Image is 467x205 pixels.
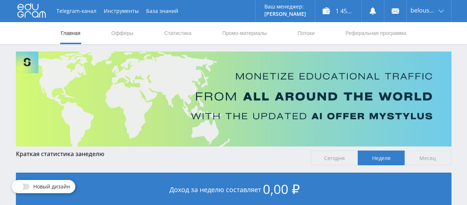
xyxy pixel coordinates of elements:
[111,22,134,44] a: Офферы
[16,52,451,146] img: Banner
[60,22,81,44] a: Главная
[411,7,436,13] span: belousova1964
[222,22,267,44] a: Промо-материалы
[405,151,451,165] span: Месяц
[164,22,192,44] a: Статистика
[345,22,407,44] a: Реферальная программа
[33,184,70,190] span: Новый дизайн
[264,4,306,10] p: Ваш менеджер:
[263,180,300,198] span: 0,00 ₽
[311,151,358,165] span: Сегодня
[16,151,304,157] div: Краткая статистика за
[297,22,315,44] a: Потоки
[358,151,405,165] span: Неделя
[82,150,104,158] span: неделю
[264,11,306,17] p: [PERSON_NAME]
